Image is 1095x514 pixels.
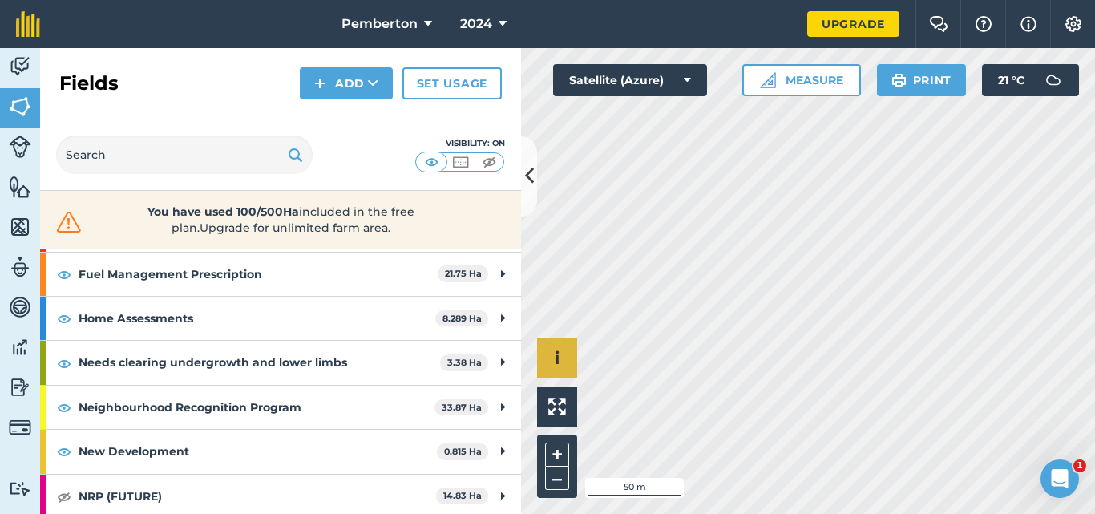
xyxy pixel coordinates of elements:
[9,335,31,359] img: svg+xml;base64,PD94bWwgdmVyc2lvbj0iMS4wIiBlbmNvZGluZz0idXRmLTgiPz4KPCEtLSBHZW5lcmF0b3I6IEFkb2JlIE...
[742,64,861,96] button: Measure
[79,430,437,473] strong: New Development
[40,430,521,473] div: New Development0.815 Ha
[982,64,1079,96] button: 21 °C
[555,348,560,368] span: i
[57,309,71,328] img: svg+xml;base64,PHN2ZyB4bWxucz0iaHR0cDovL3d3dy53My5vcmcvMjAwMC9zdmciIHdpZHRoPSIxOCIgaGVpZ2h0PSIyNC...
[9,416,31,439] img: svg+xml;base64,PD94bWwgdmVyc2lvbj0iMS4wIiBlbmNvZGluZz0idXRmLTgiPz4KPCEtLSBHZW5lcmF0b3I6IEFkb2JlIE...
[545,467,569,490] button: –
[442,402,482,413] strong: 33.87 Ha
[200,221,390,235] span: Upgrade for unlimited farm area.
[341,14,418,34] span: Pemberton
[877,64,967,96] button: Print
[479,154,499,170] img: svg+xml;base64,PHN2ZyB4bWxucz0iaHR0cDovL3d3dy53My5vcmcvMjAwMC9zdmciIHdpZHRoPSI1MCIgaGVpZ2h0PSI0MC...
[56,136,313,174] input: Search
[40,386,521,429] div: Neighbourhood Recognition Program33.87 Ha
[79,341,440,384] strong: Needs clearing undergrowth and lower limbs
[1040,459,1079,498] iframe: Intercom live chat
[9,215,31,239] img: svg+xml;base64,PHN2ZyB4bWxucz0iaHR0cDovL3d3dy53My5vcmcvMjAwMC9zdmciIHdpZHRoPSI1NiIgaGVpZ2h0PSI2MC...
[57,442,71,461] img: svg+xml;base64,PHN2ZyB4bWxucz0iaHR0cDovL3d3dy53My5vcmcvMjAwMC9zdmciIHdpZHRoPSIxOCIgaGVpZ2h0PSIyNC...
[57,487,71,506] img: svg+xml;base64,PHN2ZyB4bWxucz0iaHR0cDovL3d3dy53My5vcmcvMjAwMC9zdmciIHdpZHRoPSIxOCIgaGVpZ2h0PSIyNC...
[402,67,502,99] a: Set usage
[9,295,31,319] img: svg+xml;base64,PD94bWwgdmVyc2lvbj0iMS4wIiBlbmNvZGluZz0idXRmLTgiPz4KPCEtLSBHZW5lcmF0b3I6IEFkb2JlIE...
[1073,459,1086,472] span: 1
[79,386,434,429] strong: Neighbourhood Recognition Program
[807,11,899,37] a: Upgrade
[110,204,451,236] span: included in the free plan .
[300,67,393,99] button: Add
[1064,16,1083,32] img: A cog icon
[79,253,438,296] strong: Fuel Management Prescription
[974,16,993,32] img: A question mark icon
[57,265,71,284] img: svg+xml;base64,PHN2ZyB4bWxucz0iaHR0cDovL3d3dy53My5vcmcvMjAwMC9zdmciIHdpZHRoPSIxOCIgaGVpZ2h0PSIyNC...
[537,338,577,378] button: i
[57,354,71,373] img: svg+xml;base64,PHN2ZyB4bWxucz0iaHR0cDovL3d3dy53My5vcmcvMjAwMC9zdmciIHdpZHRoPSIxOCIgaGVpZ2h0PSIyNC...
[9,255,31,279] img: svg+xml;base64,PD94bWwgdmVyc2lvbj0iMS4wIiBlbmNvZGluZz0idXRmLTgiPz4KPCEtLSBHZW5lcmF0b3I6IEFkb2JlIE...
[147,204,299,219] strong: You have used 100/500Ha
[422,154,442,170] img: svg+xml;base64,PHN2ZyB4bWxucz0iaHR0cDovL3d3dy53My5vcmcvMjAwMC9zdmciIHdpZHRoPSI1MCIgaGVpZ2h0PSI0MC...
[760,72,776,88] img: Ruler icon
[40,341,521,384] div: Needs clearing undergrowth and lower limbs3.38 Ha
[545,443,569,467] button: +
[447,357,482,368] strong: 3.38 Ha
[9,95,31,119] img: svg+xml;base64,PHN2ZyB4bWxucz0iaHR0cDovL3d3dy53My5vcmcvMjAwMC9zdmciIHdpZHRoPSI1NiIgaGVpZ2h0PSI2MC...
[9,481,31,496] img: svg+xml;base64,PD94bWwgdmVyc2lvbj0iMS4wIiBlbmNvZGluZz0idXRmLTgiPz4KPCEtLSBHZW5lcmF0b3I6IEFkb2JlIE...
[59,71,119,96] h2: Fields
[553,64,707,96] button: Satellite (Azure)
[314,74,325,93] img: svg+xml;base64,PHN2ZyB4bWxucz0iaHR0cDovL3d3dy53My5vcmcvMjAwMC9zdmciIHdpZHRoPSIxNCIgaGVpZ2h0PSIyNC...
[451,154,471,170] img: svg+xml;base64,PHN2ZyB4bWxucz0iaHR0cDovL3d3dy53My5vcmcvMjAwMC9zdmciIHdpZHRoPSI1MCIgaGVpZ2h0PSI0MC...
[998,64,1024,96] span: 21 ° C
[1020,14,1036,34] img: svg+xml;base64,PHN2ZyB4bWxucz0iaHR0cDovL3d3dy53My5vcmcvMjAwMC9zdmciIHdpZHRoPSIxNyIgaGVpZ2h0PSIxNy...
[79,297,435,340] strong: Home Assessments
[548,398,566,415] img: Four arrows, one pointing top left, one top right, one bottom right and the last bottom left
[443,490,482,501] strong: 14.83 Ha
[53,204,508,236] a: You have used 100/500Haincluded in the free plan.Upgrade for unlimited farm area.
[9,55,31,79] img: svg+xml;base64,PD94bWwgdmVyc2lvbj0iMS4wIiBlbmNvZGluZz0idXRmLTgiPz4KPCEtLSBHZW5lcmF0b3I6IEFkb2JlIE...
[444,446,482,457] strong: 0.815 Ha
[57,398,71,417] img: svg+xml;base64,PHN2ZyB4bWxucz0iaHR0cDovL3d3dy53My5vcmcvMjAwMC9zdmciIHdpZHRoPSIxOCIgaGVpZ2h0PSIyNC...
[1037,64,1069,96] img: svg+xml;base64,PD94bWwgdmVyc2lvbj0iMS4wIiBlbmNvZGluZz0idXRmLTgiPz4KPCEtLSBHZW5lcmF0b3I6IEFkb2JlIE...
[442,313,482,324] strong: 8.289 Ha
[40,297,521,340] div: Home Assessments8.289 Ha
[53,210,85,234] img: svg+xml;base64,PHN2ZyB4bWxucz0iaHR0cDovL3d3dy53My5vcmcvMjAwMC9zdmciIHdpZHRoPSIzMiIgaGVpZ2h0PSIzMC...
[445,268,482,279] strong: 21.75 Ha
[929,16,948,32] img: Two speech bubbles overlapping with the left bubble in the forefront
[415,137,505,150] div: Visibility: On
[9,375,31,399] img: svg+xml;base64,PD94bWwgdmVyc2lvbj0iMS4wIiBlbmNvZGluZz0idXRmLTgiPz4KPCEtLSBHZW5lcmF0b3I6IEFkb2JlIE...
[288,145,303,164] img: svg+xml;base64,PHN2ZyB4bWxucz0iaHR0cDovL3d3dy53My5vcmcvMjAwMC9zdmciIHdpZHRoPSIxOSIgaGVpZ2h0PSIyNC...
[9,175,31,199] img: svg+xml;base64,PHN2ZyB4bWxucz0iaHR0cDovL3d3dy53My5vcmcvMjAwMC9zdmciIHdpZHRoPSI1NiIgaGVpZ2h0PSI2MC...
[9,136,31,158] img: svg+xml;base64,PD94bWwgdmVyc2lvbj0iMS4wIiBlbmNvZGluZz0idXRmLTgiPz4KPCEtLSBHZW5lcmF0b3I6IEFkb2JlIE...
[40,253,521,296] div: Fuel Management Prescription21.75 Ha
[460,14,492,34] span: 2024
[16,11,40,37] img: fieldmargin Logo
[891,71,907,90] img: svg+xml;base64,PHN2ZyB4bWxucz0iaHR0cDovL3d3dy53My5vcmcvMjAwMC9zdmciIHdpZHRoPSIxOSIgaGVpZ2h0PSIyNC...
